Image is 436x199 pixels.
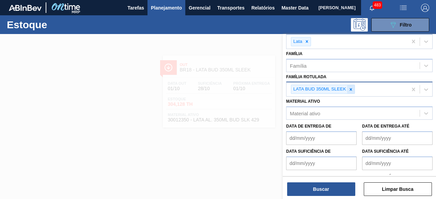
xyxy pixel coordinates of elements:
[362,131,433,145] input: dd/mm/yyyy
[9,5,42,11] img: TNhmsLtSVTkK8tSr43FrP2fwEKptu5GPRR3wAAAABJRU5ErkJggg==
[362,156,433,170] input: dd/mm/yyyy
[361,3,383,13] button: Notificações
[189,4,211,12] span: Gerencial
[373,1,382,9] span: 483
[362,149,409,154] label: Data suficiência até
[251,4,275,12] span: Relatórios
[217,4,245,12] span: Transportes
[127,4,144,12] span: Tarefas
[286,51,302,56] label: Família
[286,149,331,154] label: Data suficiência de
[290,63,307,68] div: Família
[286,74,326,79] label: Família Rotulada
[286,131,357,145] input: dd/mm/yyyy
[286,156,357,170] input: dd/mm/yyyy
[286,124,331,129] label: Data de Entrega de
[291,37,303,46] div: Lata
[281,4,308,12] span: Master Data
[399,4,407,12] img: userActions
[362,124,409,129] label: Data de Entrega até
[286,174,313,179] label: Data out de
[371,18,429,32] button: Filtro
[351,18,368,32] div: Pogramando: nenhum usuário selecionado
[400,22,412,28] span: Filtro
[290,111,320,116] div: Material ativo
[291,85,347,94] div: LATA BUD 350ML SLEEK
[362,174,391,179] label: Data out até
[421,4,429,12] img: Logout
[7,21,101,29] h1: Estoque
[151,4,182,12] span: Planejamento
[286,99,320,104] label: Material ativo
